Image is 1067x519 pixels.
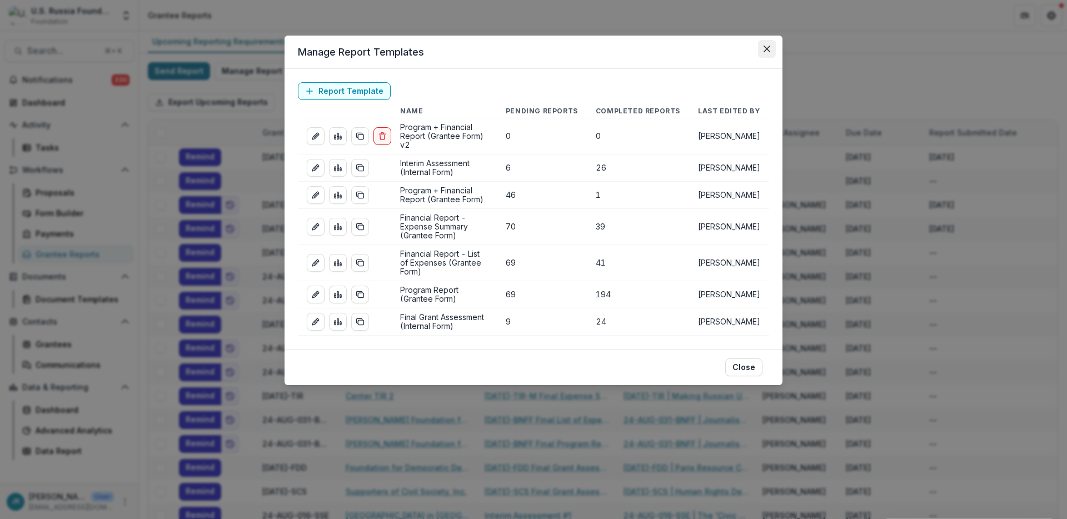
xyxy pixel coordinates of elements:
[307,159,325,177] a: edit-report
[307,218,325,236] a: edit-report
[587,118,689,154] td: 0
[587,209,689,245] td: 39
[307,127,325,145] a: edit-report
[689,209,769,245] td: [PERSON_NAME]
[329,286,347,303] a: view-aggregated-responses
[391,209,497,245] td: Financial Report - Expense Summary (Grantee Form)
[351,127,369,145] button: duplicate-report-responses
[329,254,347,272] a: view-aggregated-responses
[351,159,369,177] button: duplicate-report-responses
[391,182,497,209] td: Program + Financial Report (Grantee Form)
[587,245,689,281] td: 41
[329,159,347,177] a: view-aggregated-responses
[497,104,587,118] th: Pending Reports
[689,245,769,281] td: [PERSON_NAME]
[587,154,689,182] td: 26
[587,104,689,118] th: Completed Reports
[391,281,497,308] td: Program Report (Grantee Form)
[329,127,347,145] a: view-aggregated-responses
[497,308,587,336] td: 9
[587,308,689,336] td: 24
[689,118,769,154] td: [PERSON_NAME]
[497,118,587,154] td: 0
[758,40,776,58] button: Close
[587,281,689,308] td: 194
[391,308,497,336] td: Final Grant Assessment (Internal Form)
[497,182,587,209] td: 46
[497,209,587,245] td: 70
[689,182,769,209] td: [PERSON_NAME]
[285,36,782,69] header: Manage Report Templates
[391,245,497,281] td: Financial Report - List of Expenses (Grantee Form)
[391,118,497,154] td: Program + Financial Report (Grantee Form) v2
[391,154,497,182] td: Interim Assessment (Internal Form)
[391,104,497,118] th: Name
[351,254,369,272] button: duplicate-report-responses
[725,358,762,376] button: Close
[298,82,391,100] a: Report Template
[329,186,347,204] a: view-aggregated-responses
[689,308,769,336] td: [PERSON_NAME]
[497,154,587,182] td: 6
[307,313,325,331] a: edit-report
[351,313,369,331] button: duplicate-report-responses
[497,245,587,281] td: 69
[351,218,369,236] button: duplicate-report-responses
[689,154,769,182] td: [PERSON_NAME]
[373,127,391,145] button: delete-report
[587,182,689,209] td: 1
[307,286,325,303] a: edit-report
[307,186,325,204] a: edit-report
[329,218,347,236] a: view-aggregated-responses
[689,281,769,308] td: [PERSON_NAME]
[329,313,347,331] a: view-aggregated-responses
[307,254,325,272] a: edit-report
[497,281,587,308] td: 69
[351,186,369,204] button: duplicate-report-responses
[351,286,369,303] button: duplicate-report-responses
[689,104,769,118] th: Last Edited By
